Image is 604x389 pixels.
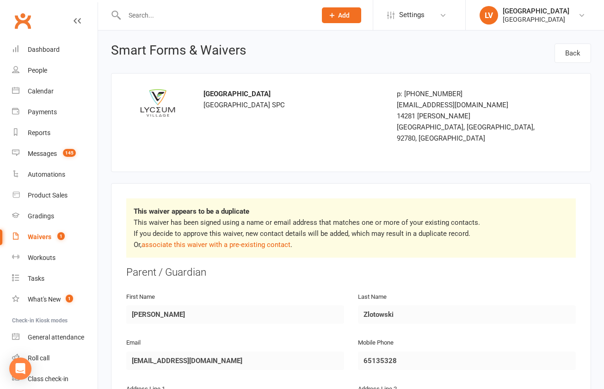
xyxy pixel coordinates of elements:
[28,233,51,241] div: Waivers
[28,150,57,157] div: Messages
[397,122,537,144] div: [GEOGRAPHIC_DATA], [GEOGRAPHIC_DATA], 92780, [GEOGRAPHIC_DATA]
[126,338,141,348] label: Email
[28,254,55,261] div: Workouts
[12,268,98,289] a: Tasks
[399,5,425,25] span: Settings
[142,241,290,249] a: associate this waiver with a pre-existing contact
[203,88,383,111] div: [GEOGRAPHIC_DATA] SPC
[134,217,568,250] p: This waiver has been signed using a name or email address that matches one or more of your existi...
[28,171,65,178] div: Automations
[63,149,76,157] span: 145
[12,348,98,369] a: Roll call
[338,12,350,19] span: Add
[111,43,246,60] h1: Smart Forms & Waivers
[12,206,98,227] a: Gradings
[57,232,65,240] span: 1
[28,108,57,116] div: Payments
[28,275,44,282] div: Tasks
[28,129,50,136] div: Reports
[28,191,68,199] div: Product Sales
[397,111,537,122] div: 14281 [PERSON_NAME]
[126,88,190,117] img: logo.png
[12,185,98,206] a: Product Sales
[358,338,394,348] label: Mobile Phone
[503,7,569,15] div: [GEOGRAPHIC_DATA]
[12,39,98,60] a: Dashboard
[358,292,387,302] label: Last Name
[12,247,98,268] a: Workouts
[122,9,310,22] input: Search...
[28,212,54,220] div: Gradings
[28,375,68,383] div: Class check-in
[9,358,31,380] div: Open Intercom Messenger
[28,354,49,362] div: Roll call
[12,327,98,348] a: General attendance kiosk mode
[397,88,537,99] div: p: [PHONE_NUMBER]
[28,67,47,74] div: People
[12,143,98,164] a: Messages 145
[12,102,98,123] a: Payments
[397,99,537,111] div: [EMAIL_ADDRESS][DOMAIN_NAME]
[66,295,73,303] span: 1
[11,9,34,32] a: Clubworx
[28,87,54,95] div: Calendar
[28,46,60,53] div: Dashboard
[12,164,98,185] a: Automations
[134,207,249,216] strong: This waiver appears to be a duplicate
[12,81,98,102] a: Calendar
[28,333,84,341] div: General attendance
[12,123,98,143] a: Reports
[12,289,98,310] a: What's New1
[555,43,591,63] a: Back
[322,7,361,23] button: Add
[126,292,155,302] label: First Name
[126,265,576,280] div: Parent / Guardian
[12,60,98,81] a: People
[203,90,271,98] strong: [GEOGRAPHIC_DATA]
[480,6,498,25] div: LV
[503,15,569,24] div: [GEOGRAPHIC_DATA]
[12,227,98,247] a: Waivers 1
[28,296,61,303] div: What's New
